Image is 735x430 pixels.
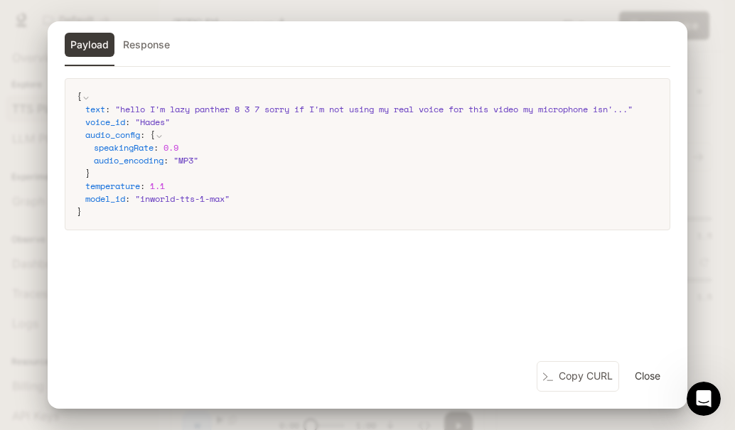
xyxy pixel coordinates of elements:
div: : [85,193,658,205]
span: " inworld-tts-1-max " [135,193,230,205]
div: : [85,129,658,180]
span: } [77,205,82,217]
span: temperature [85,180,140,192]
span: 1.1 [150,180,165,192]
div: : [85,116,658,129]
span: { [77,90,82,102]
span: voice_id [85,116,125,128]
span: audio_config [85,129,140,141]
span: audio_encoding [94,154,163,166]
button: Response [117,33,176,57]
button: Payload [65,33,114,57]
div: : [85,180,658,193]
span: " Hades " [135,116,170,128]
div: : [85,103,658,116]
span: " hello I'm lazy panther 8 3 7 sorry if I'm not using my real voice for this video my microphone ... [115,103,633,115]
span: 0.9 [163,141,178,154]
span: speakingRate [94,141,154,154]
div: : [94,141,658,154]
span: model_id [85,193,125,205]
button: Copy CURL [537,361,619,392]
span: " MP3 " [173,154,198,166]
span: { [150,129,155,141]
span: text [85,103,105,115]
span: } [85,167,90,179]
button: Close [625,362,670,391]
div: : [94,154,658,167]
iframe: Intercom live chat [687,382,721,416]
